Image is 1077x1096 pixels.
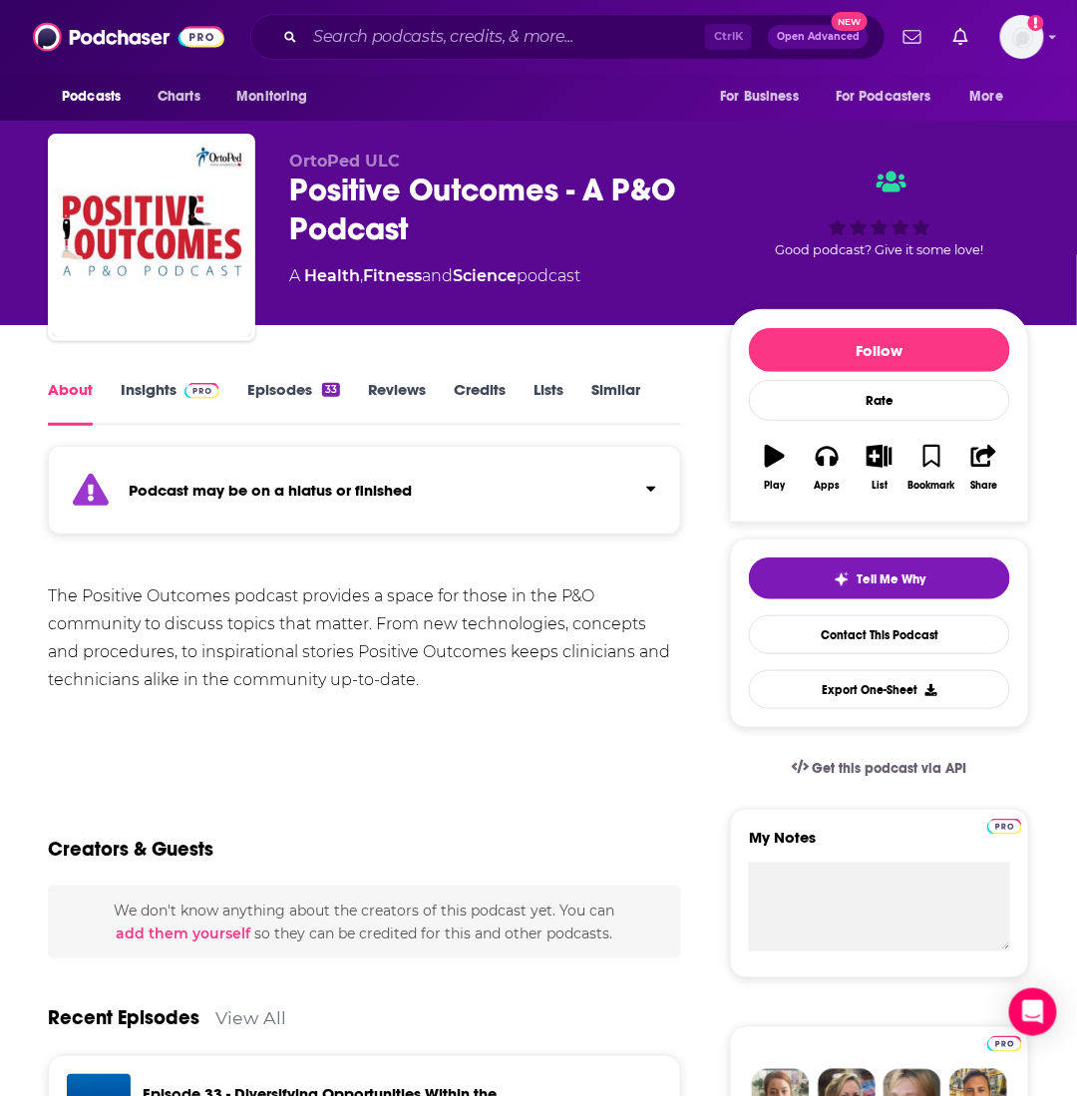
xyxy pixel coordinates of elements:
img: Positive Outcomes - A P&O Podcast [52,138,251,337]
button: Open AdvancedNew [768,25,869,49]
div: Search podcasts, credits, & more... [250,14,886,60]
button: Follow [749,328,1010,372]
span: Monitoring [236,83,307,111]
a: InsightsPodchaser Pro [121,380,219,426]
div: Share [970,480,997,492]
span: and [422,266,453,285]
a: View All [215,1008,286,1029]
button: Bookmark [905,432,957,504]
span: For Podcasters [836,83,931,111]
a: Contact This Podcast [749,615,1010,654]
span: New [832,12,868,31]
svg: Add a profile image [1028,15,1044,31]
div: Good podcast? Give it some love! [730,152,1029,275]
a: Similar [591,380,640,426]
a: Lists [534,380,563,426]
input: Search podcasts, credits, & more... [305,21,705,53]
button: add them yourself [116,925,250,941]
div: 33 [322,383,340,397]
strong: Podcast may be on a hiatus or finished [129,481,412,500]
span: Open Advanced [777,32,860,42]
a: Recent Episodes [48,1006,199,1031]
button: Share [958,432,1010,504]
span: Good podcast? Give it some love! [775,242,984,257]
button: open menu [956,78,1029,116]
button: open menu [222,78,333,116]
a: Episodes33 [247,380,340,426]
button: open menu [823,78,960,116]
div: A podcast [289,264,580,288]
a: Pro website [987,1033,1022,1052]
span: Charts [158,83,200,111]
a: Get this podcast via API [776,744,983,793]
img: Podchaser Pro [987,819,1022,835]
section: Click to expand status details [48,458,681,535]
a: Charts [145,78,212,116]
h2: Creators & Guests [48,837,213,862]
span: We don't know anything about the creators of this podcast yet . You can so they can be credited f... [114,902,614,941]
button: open menu [706,78,824,116]
a: Pro website [987,816,1022,835]
button: Apps [801,432,853,504]
div: The Positive Outcomes podcast provides a space for those in the P&O community to discuss topics t... [48,582,681,694]
div: Bookmark [908,480,955,492]
button: tell me why sparkleTell Me Why [749,557,1010,599]
div: Play [765,480,786,492]
span: Get this podcast via API [813,760,967,777]
a: Fitness [363,266,422,285]
label: My Notes [749,828,1010,863]
img: Podchaser - Follow, Share and Rate Podcasts [33,18,224,56]
button: Export One-Sheet [749,670,1010,709]
span: Tell Me Why [858,571,926,587]
span: For Business [720,83,799,111]
button: Play [749,432,801,504]
img: Podchaser Pro [184,383,219,399]
img: tell me why sparkle [834,571,850,587]
button: open menu [48,78,147,116]
span: Logged in as Marketing09 [1000,15,1044,59]
div: List [872,480,888,492]
a: Credits [454,380,506,426]
span: More [970,83,1004,111]
div: Apps [815,480,841,492]
button: Show profile menu [1000,15,1044,59]
a: Reviews [368,380,426,426]
a: Show notifications dropdown [896,20,929,54]
span: Podcasts [62,83,121,111]
a: Health [304,266,360,285]
a: Show notifications dropdown [945,20,976,54]
span: , [360,266,363,285]
div: Rate [749,380,1010,421]
span: OrtoPed ULC [289,152,400,171]
a: Science [453,266,517,285]
img: Podchaser Pro [987,1036,1022,1052]
div: Open Intercom Messenger [1009,988,1057,1036]
a: About [48,380,93,426]
span: Ctrl K [705,24,752,50]
button: List [854,432,905,504]
img: User Profile [1000,15,1044,59]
